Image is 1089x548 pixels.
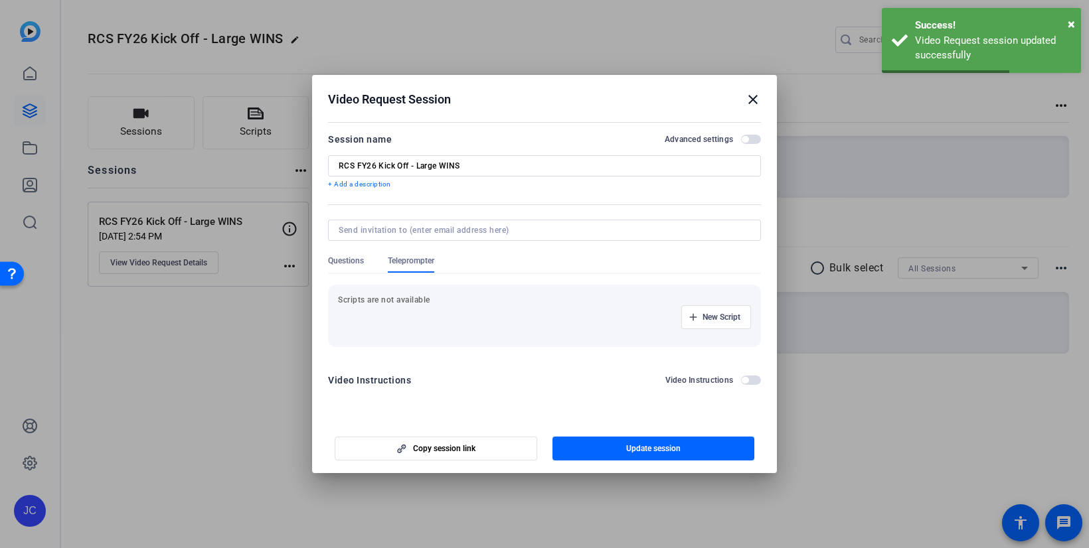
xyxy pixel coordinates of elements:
input: Send invitation to (enter email address here) [339,225,745,236]
div: Session name [328,131,392,147]
span: Update session [626,443,681,454]
button: New Script [681,305,751,329]
span: New Script [703,312,740,322]
div: Video Instructions [328,372,411,388]
div: Video Request session updated successfully [915,33,1071,63]
span: Questions [328,255,364,266]
input: Enter Session Name [339,161,750,171]
span: Copy session link [413,443,475,454]
div: Success! [915,18,1071,33]
button: Close [1068,14,1075,34]
h2: Video Instructions [665,375,734,385]
button: Update session [552,437,755,460]
mat-icon: close [745,92,761,107]
div: Video Request Session [328,92,761,107]
h2: Advanced settings [665,134,733,145]
button: Copy session link [335,437,537,460]
span: × [1068,16,1075,32]
p: Scripts are not available [338,295,751,305]
p: + Add a description [328,179,761,190]
span: Teleprompter [388,255,434,266]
